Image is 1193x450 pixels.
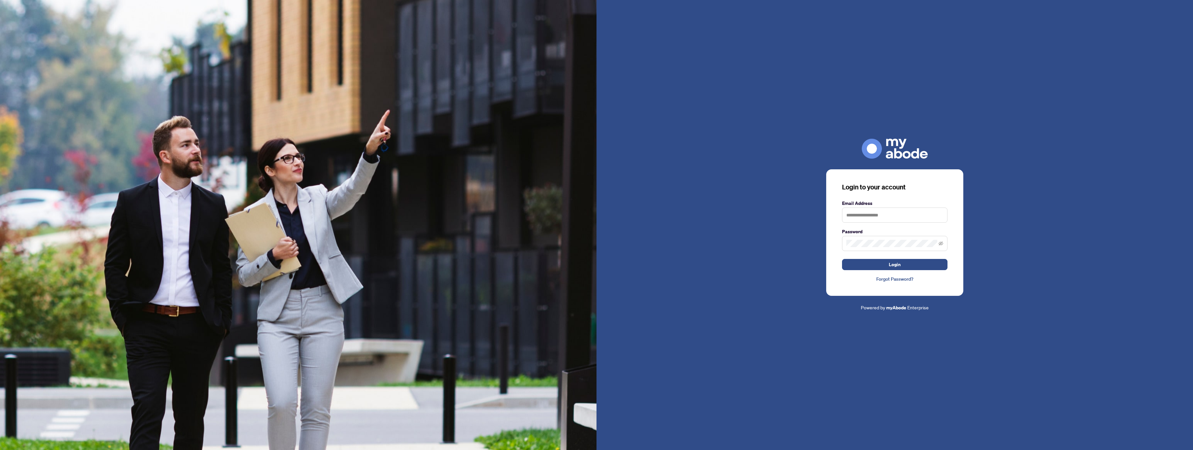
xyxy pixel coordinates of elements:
img: ma-logo [862,139,928,159]
span: eye-invisible [939,241,943,246]
a: Forgot Password? [842,275,947,283]
button: Login [842,259,947,270]
span: Login [889,259,901,270]
h3: Login to your account [842,183,947,192]
span: Enterprise [907,304,929,310]
a: myAbode [886,304,906,311]
label: Password [842,228,947,235]
label: Email Address [842,200,947,207]
span: Powered by [861,304,885,310]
